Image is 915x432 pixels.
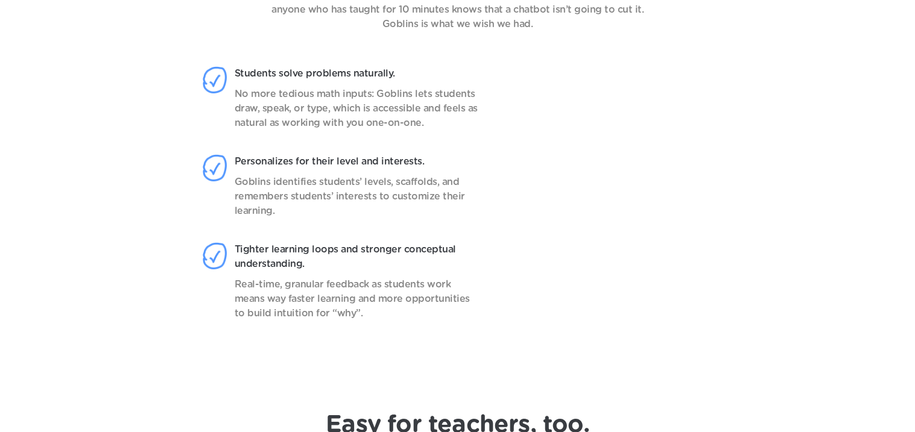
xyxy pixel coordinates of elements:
p: Students solve problems naturally. [235,66,480,81]
p: Real-time, granular feedback as students work means way faster learning and more opportunities to... [235,277,480,321]
p: Personalizes for their level and interests. [235,154,480,169]
p: No more tedious math inputs: Goblins lets students draw, speak, or type, which is accessible and ... [235,87,480,130]
p: Tighter learning loops and stronger conceptual understanding. [235,242,480,271]
p: Goblins identifies students’ levels, scaffolds, and remembers students’ interests to customize th... [235,175,480,218]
